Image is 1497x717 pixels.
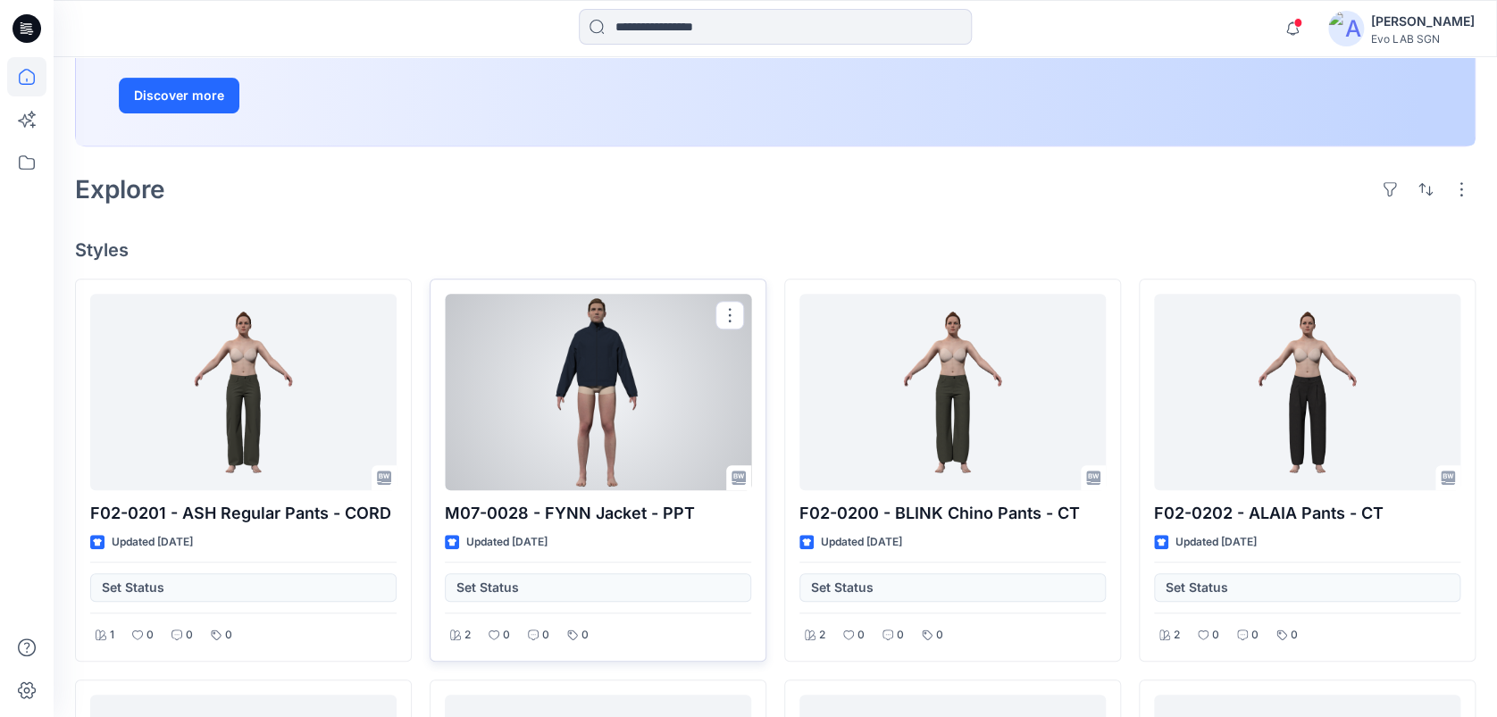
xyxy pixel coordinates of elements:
p: 0 [1291,626,1298,645]
p: 0 [503,626,510,645]
h4: Styles [75,239,1476,261]
div: Evo LAB SGN [1371,32,1475,46]
h2: Explore [75,175,165,204]
a: F02-0200 - BLINK Chino Pants - CT [799,294,1106,490]
p: F02-0202 - ALAIA Pants - CT [1154,501,1460,526]
p: 0 [897,626,904,645]
p: 0 [225,626,232,645]
a: F02-0202 - ALAIA Pants - CT [1154,294,1460,490]
div: [PERSON_NAME] [1371,11,1475,32]
button: Discover more [119,78,239,113]
p: Updated [DATE] [466,533,548,552]
p: Updated [DATE] [821,533,902,552]
p: F02-0201 - ASH Regular Pants - CORD [90,501,397,526]
p: 0 [936,626,943,645]
p: 0 [1251,626,1259,645]
p: 0 [1212,626,1219,645]
a: Discover more [119,78,521,113]
p: 0 [186,626,193,645]
p: 0 [857,626,865,645]
p: 0 [542,626,549,645]
a: F02-0201 - ASH Regular Pants - CORD [90,294,397,490]
p: 0 [581,626,589,645]
img: avatar [1328,11,1364,46]
p: Updated [DATE] [1175,533,1257,552]
p: 2 [1174,626,1180,645]
p: 2 [464,626,471,645]
p: 2 [819,626,825,645]
p: F02-0200 - BLINK Chino Pants - CT [799,501,1106,526]
p: 1 [110,626,114,645]
p: M07-0028 - FYNN Jacket - PPT [445,501,751,526]
p: 0 [146,626,154,645]
p: Updated [DATE] [112,533,193,552]
a: M07-0028 - FYNN Jacket - PPT [445,294,751,490]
